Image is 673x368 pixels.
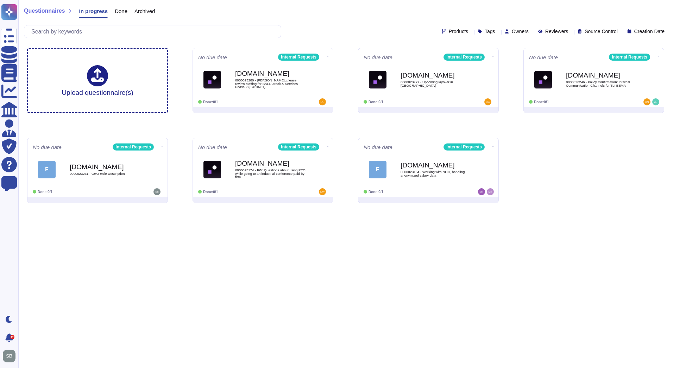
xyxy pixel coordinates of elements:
[529,55,558,60] span: No due date
[10,335,14,339] div: 9+
[369,71,386,88] img: Logo
[545,29,568,34] span: Reviewers
[24,8,65,14] span: Questionnaires
[79,8,108,14] span: In progress
[38,190,52,194] span: Done: 0/1
[585,29,617,34] span: Source Control
[235,79,306,89] span: 0000023280 - [PERSON_NAME], please review staffing for SALTA track & Services - Phase 2 (0701IN01)
[278,143,319,151] div: Internal Requests
[609,54,650,61] div: Internal Requests
[203,100,218,104] span: Done: 0/1
[534,100,549,104] span: Done: 0/1
[512,29,529,34] span: Owners
[444,143,485,151] div: Internal Requests
[487,188,494,195] img: user
[652,98,659,105] img: user
[401,72,471,79] b: [DOMAIN_NAME]
[401,162,471,168] b: [DOMAIN_NAME]
[235,70,306,77] b: [DOMAIN_NAME]
[444,54,485,61] div: Internal Requests
[70,164,140,170] b: [DOMAIN_NAME]
[235,168,306,179] span: 0000023174 - FW: Questions about using PTO while going to an industrial conference paid by firm
[38,161,56,178] div: F
[3,350,15,362] img: user
[1,348,20,364] button: user
[643,98,650,105] img: user
[203,71,221,88] img: Logo
[369,190,383,194] span: Done: 0/1
[153,188,161,195] img: user
[203,161,221,178] img: Logo
[566,72,636,79] b: [DOMAIN_NAME]
[566,80,636,87] span: 0000023246 - Policy Confirmation: Internal Communication Channels for TLI EEMA
[62,65,133,96] div: Upload questionnaire(s)
[478,188,485,195] img: user
[115,8,127,14] span: Done
[203,190,218,194] span: Done: 0/1
[198,145,227,150] span: No due date
[198,55,227,60] span: No due date
[364,145,392,150] span: No due date
[28,25,281,38] input: Search by keywords
[319,188,326,195] img: user
[401,170,471,177] span: 0000023154 - Working with NOC, handling anonymized salary data
[70,172,140,176] span: 0000023231 - CRO Role Description
[113,143,154,151] div: Internal Requests
[364,55,392,60] span: No due date
[33,145,62,150] span: No due date
[484,98,491,105] img: user
[235,160,306,167] b: [DOMAIN_NAME]
[401,80,471,87] span: 0000023277 - Upcoming layover in [GEOGRAPHIC_DATA]
[319,98,326,105] img: user
[134,8,155,14] span: Archived
[449,29,468,34] span: Products
[485,29,495,34] span: Tags
[534,71,552,88] img: Logo
[369,161,386,178] div: F
[634,29,665,34] span: Creation Date
[278,54,319,61] div: Internal Requests
[369,100,383,104] span: Done: 0/1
